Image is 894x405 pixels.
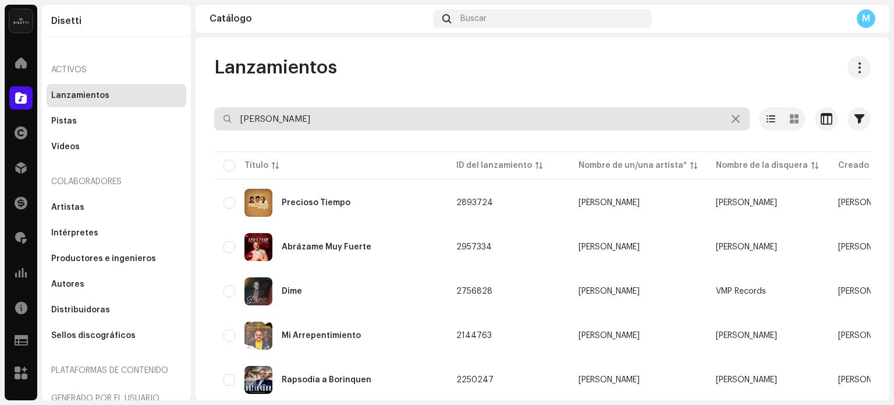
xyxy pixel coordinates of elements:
[244,189,272,217] img: 9f666c64-df52-4899-b9d9-6984cdb99ee0
[716,160,808,171] div: Nombre de la disquera
[51,254,156,263] div: Productores e ingenieros
[716,287,766,295] span: VMP Records
[51,142,80,152] div: Videos
[214,107,750,131] input: Buscar
[716,199,777,207] span: Amilcar Boscan
[579,243,640,251] div: [PERSON_NAME]
[282,243,371,251] div: Abrázame Muy Fuerte
[282,332,361,340] div: Mi Arrepentimiento
[716,332,777,340] span: Amilcar Boscan
[47,168,186,196] re-a-nav-header: Colaboradores
[47,56,186,84] re-a-nav-header: Activos
[579,376,697,384] span: Amilcar Boscan
[579,287,640,295] div: [PERSON_NAME]
[244,277,272,305] img: ba95c1c5-39ca-41f6-9968-49c37c48534f
[282,376,371,384] div: Rapsodia a Borinquen
[47,196,186,219] re-m-nav-item: Artistas
[47,84,186,107] re-m-nav-item: Lanzamientos
[579,376,640,384] div: [PERSON_NAME]
[47,247,186,270] re-m-nav-item: Productores e ingenieros
[47,135,186,159] re-m-nav-item: Videos
[51,331,136,340] div: Sellos discográficos
[51,203,84,212] div: Artistas
[456,243,492,251] span: 2957334
[579,332,697,340] span: Amilcar Boscan
[214,56,337,79] span: Lanzamientos
[579,243,697,251] span: Amilcar Boscan
[51,280,84,289] div: Autores
[456,332,492,340] span: 2144763
[51,117,77,126] div: Pistas
[716,376,777,384] span: Amilcar Boscan
[456,287,492,295] span: 2756828
[9,9,33,33] img: 02a7c2d3-3c89-4098-b12f-2ff2945c95ee
[47,273,186,296] re-m-nav-item: Autores
[47,298,186,322] re-m-nav-item: Distribuidoras
[460,14,487,23] span: Buscar
[716,243,777,251] span: Amilcar Boscan
[579,199,697,207] span: Amilcar Boscan
[244,233,272,261] img: 5f657d6a-aa4e-4d89-a0ad-99b8d86696dd
[51,91,109,100] div: Lanzamientos
[244,160,268,171] div: Título
[282,199,350,207] div: Precioso Tiempo
[857,9,875,28] div: M
[456,376,494,384] span: 2250247
[456,160,532,171] div: ID del lanzamiento
[282,287,302,295] div: Dime
[47,221,186,245] re-m-nav-item: Intérpretes
[51,305,110,315] div: Distribuidoras
[579,199,640,207] div: [PERSON_NAME]
[244,322,272,350] img: e1db3a31-2275-410f-84e7-97c829ea8154
[47,324,186,347] re-m-nav-item: Sellos discográficos
[47,110,186,133] re-m-nav-item: Pistas
[51,228,98,238] div: Intérpretes
[210,14,428,23] div: Catálogo
[244,366,272,394] img: bcdfd769-884b-4a36-97ad-fab6e268fcb0
[579,160,687,171] div: Nombre de un/una artista*
[579,287,697,295] span: Amilcar Boscan
[456,199,493,207] span: 2893724
[579,332,640,340] div: [PERSON_NAME]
